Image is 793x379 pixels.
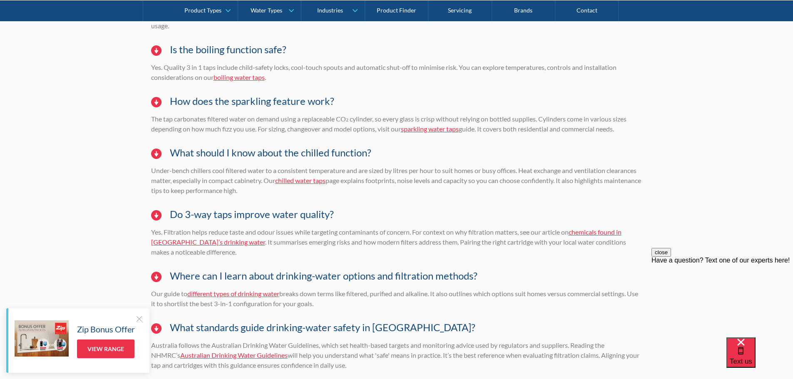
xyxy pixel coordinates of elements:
p: The tap carbonates filtered water on demand using a replaceable CO₂ cylinder, so every glass is c... [151,114,642,134]
h3: How does the sparkling feature work? [170,95,334,107]
p: Australia follows the Australian Drinking Water Guidelines, which set health-based targets and mo... [151,340,642,370]
div: Industries [317,7,343,14]
a: different types of drinking water [187,290,279,297]
img: Zip Bonus Offer [15,320,69,357]
h3: Do 3-way taps improve water quality? [170,208,334,220]
h3: What should I know about the chilled function? [170,147,371,159]
h3: Is the boiling function safe? [170,44,286,56]
iframe: podium webchat widget prompt [651,248,793,348]
a: chilled water taps [275,176,326,184]
a: boiling water taps [214,73,265,81]
iframe: podium webchat widget bubble [726,337,793,379]
h5: Zip Bonus Offer [77,323,135,335]
p: Under-bench chillers cool filtered water to a consistent temperature and are sized by litres per ... [151,166,642,196]
a: sparkling water taps [401,125,459,133]
div: Product Types [184,7,221,14]
div: Water Types [251,7,282,14]
p: Our guide to breaks down terms like filtered, purified and alkaline. It also outlines which optio... [151,289,642,309]
a: Australian Drinking Water Guidelines [180,351,288,359]
a: View Range [77,339,134,358]
a: chemicals found in [GEOGRAPHIC_DATA]’s drinking water [151,228,621,246]
p: Yes. Filtration helps reduce taste and odour issues while targeting contaminants of concern. For ... [151,227,642,257]
h3: Where can I learn about drinking-water options and filtration methods? [170,270,477,282]
h3: What standards guide drinking-water safety in [GEOGRAPHIC_DATA]? [170,322,475,334]
p: Yes. Quality 3 in 1 taps include child-safety locks, cool-touch spouts and automatic shut-off to ... [151,62,642,82]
